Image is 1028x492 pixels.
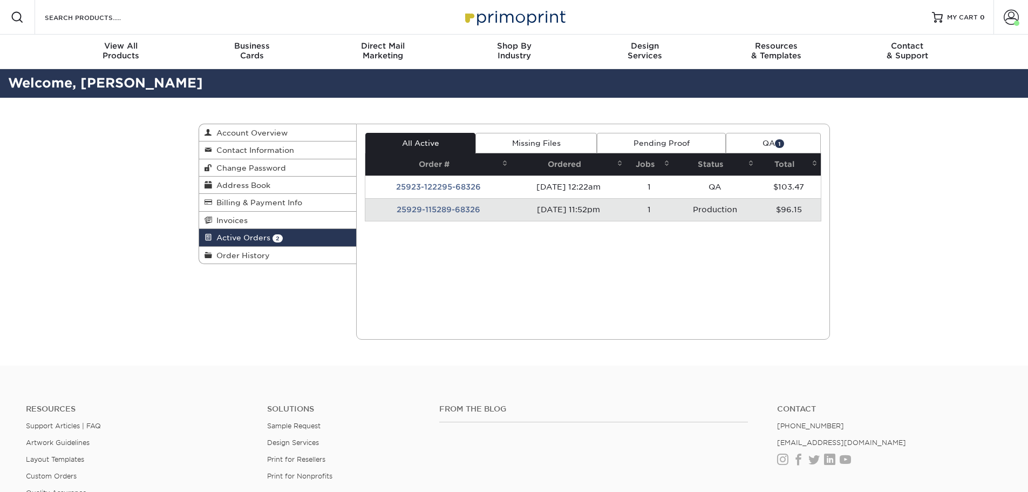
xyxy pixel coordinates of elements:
span: Invoices [212,216,248,225]
a: Shop ByIndustry [448,35,580,69]
th: Status [673,153,757,176]
td: [DATE] 12:22am [511,176,625,198]
a: Contact& Support [842,35,973,69]
a: Contact [777,405,1002,414]
a: Billing & Payment Info [199,194,357,211]
th: Total [757,153,821,176]
td: 25929-115289-68326 [365,198,511,221]
a: Invoices [199,212,357,229]
span: 1 [775,139,784,147]
span: Billing & Payment Info [212,198,302,207]
td: QA [673,176,757,198]
h4: Resources [26,405,251,414]
a: [EMAIL_ADDRESS][DOMAIN_NAME] [777,439,906,447]
a: Layout Templates [26,455,84,463]
a: Resources& Templates [711,35,842,69]
th: Ordered [511,153,625,176]
span: View All [56,41,187,51]
a: QA1 [726,133,820,153]
span: Business [186,41,317,51]
a: Custom Orders [26,472,77,480]
h4: Solutions [267,405,423,414]
span: Contact [842,41,973,51]
td: 1 [626,198,673,221]
a: Print for Resellers [267,455,325,463]
div: Cards [186,41,317,60]
td: 25923-122295-68326 [365,176,511,198]
span: Change Password [212,164,286,172]
span: Contact Information [212,146,294,154]
span: Address Book [212,181,270,190]
span: 2 [273,234,283,242]
div: Services [580,41,711,60]
th: Jobs [626,153,673,176]
a: Sample Request [267,422,321,430]
span: 0 [980,14,985,21]
input: SEARCH PRODUCTS..... [44,11,149,24]
div: Industry [448,41,580,60]
a: DesignServices [580,35,711,69]
span: Design [580,41,711,51]
span: Active Orders [212,233,270,242]
span: Shop By [448,41,580,51]
a: [PHONE_NUMBER] [777,422,844,430]
a: BusinessCards [186,35,317,69]
a: Change Password [199,159,357,177]
div: & Templates [711,41,842,60]
a: All Active [365,133,475,153]
a: Missing Files [475,133,597,153]
a: View AllProducts [56,35,187,69]
a: Support Articles | FAQ [26,422,101,430]
td: [DATE] 11:52pm [511,198,625,221]
td: 1 [626,176,673,198]
div: Marketing [317,41,448,60]
a: Address Book [199,177,357,194]
a: Order History [199,247,357,264]
a: Pending Proof [597,133,726,153]
div: & Support [842,41,973,60]
h4: From the Blog [439,405,748,414]
a: Artwork Guidelines [26,439,90,447]
a: Direct MailMarketing [317,35,448,69]
a: Print for Nonprofits [267,472,332,480]
a: Account Overview [199,124,357,141]
a: Design Services [267,439,319,447]
span: MY CART [947,13,978,22]
span: Account Overview [212,129,288,137]
span: Order History [212,251,270,260]
th: Order # [365,153,511,176]
img: Primoprint [460,5,568,29]
a: Active Orders 2 [199,229,357,246]
div: Products [56,41,187,60]
td: Production [673,198,757,221]
a: Contact Information [199,141,357,159]
td: $103.47 [757,176,821,198]
td: $96.15 [757,198,821,221]
span: Direct Mail [317,41,448,51]
span: Resources [711,41,842,51]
